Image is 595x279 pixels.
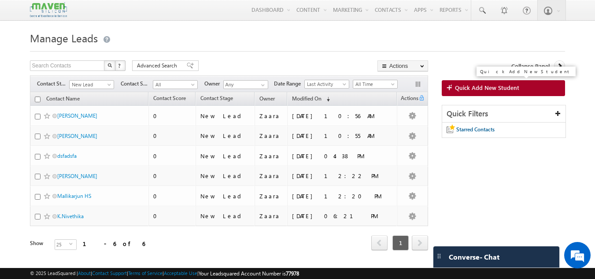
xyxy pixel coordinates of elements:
a: [PERSON_NAME] [57,133,97,139]
div: [DATE] 12:22 PM [292,172,393,180]
a: Contact Support [92,270,127,276]
div: [DATE] 10:55 AM [292,132,393,140]
span: 1 [392,235,409,250]
span: All Time [353,80,395,88]
span: Advanced Search [137,62,180,70]
span: Manage Leads [30,31,98,45]
span: Last Activity [305,80,347,88]
div: 0 [153,212,192,220]
span: New Lead [70,81,111,89]
a: About [78,270,91,276]
div: [DATE] 04:38 PM [292,152,393,160]
a: dsfadsfa [57,153,77,159]
img: d_60004797649_company_0_60004797649 [15,46,37,58]
div: 0 [153,192,192,200]
div: 0 [153,152,192,160]
a: Contact Stage [196,93,237,105]
a: Acceptable Use [164,270,197,276]
div: 0 [153,172,192,180]
div: Zaara [259,132,284,140]
span: Starred Contacts [456,126,495,133]
div: Minimize live chat window [144,4,166,26]
span: Converse - Chat [449,253,499,261]
div: New Lead [200,212,251,220]
input: Check all records [35,97,41,102]
img: Custom Logo [30,2,67,18]
span: Date Range [274,80,304,88]
span: Owner [204,80,223,88]
a: prev [371,236,388,250]
a: Terms of Service [128,270,163,276]
span: Contact Source [121,80,153,88]
button: ? [115,60,126,71]
div: Quick Add New Student [480,69,572,74]
a: next [412,236,428,250]
span: Contact Stage [200,95,233,101]
a: Contact Score [149,93,190,105]
a: All Time [353,80,398,89]
a: [PERSON_NAME] [57,173,97,179]
span: select [69,242,76,246]
a: Last Activity [304,80,349,89]
a: Quick Add New Student [442,80,565,96]
span: Modified On [292,95,322,102]
span: Contact Score [153,95,186,101]
div: Chat with us now [46,46,148,58]
span: Contact Stage [37,80,69,88]
div: 0 [153,112,192,120]
div: Show [30,239,48,247]
div: New Lead [200,192,251,200]
a: K.Nivethika [57,213,84,219]
div: 0 [153,132,192,140]
a: Show All Items [256,81,267,89]
a: All [153,80,198,89]
div: New Lead [200,112,251,120]
span: next [412,235,428,250]
div: Zaara [259,172,284,180]
div: [DATE] 10:56 AM [292,112,393,120]
div: 1 - 6 of 6 [83,238,145,249]
input: Type to Search [223,80,268,89]
div: Zaara [259,112,284,120]
span: 77978 [286,270,299,277]
button: Actions [377,60,428,71]
span: All [153,81,195,89]
span: Owner [259,95,275,102]
div: [DATE] 12:20 PM [292,192,393,200]
div: New Lead [200,132,251,140]
span: prev [371,235,388,250]
span: (sorted descending) [323,96,330,103]
em: Start Chat [120,216,160,228]
img: Search [107,63,112,67]
div: Quick Filters [442,105,566,123]
span: Collapse Panel [511,62,550,70]
img: carter-drag [436,253,443,260]
div: Zaara [259,152,284,160]
span: Your Leadsquared Account Number is [199,270,299,277]
span: Quick Add New Student [455,84,519,92]
div: New Lead [200,152,251,160]
span: © 2025 LeadSquared | | | | | [30,269,299,278]
textarea: Type your message and hit 'Enter' [11,82,161,209]
span: ? [118,62,122,69]
a: New Lead [69,80,114,89]
span: 25 [55,240,69,249]
div: New Lead [200,172,251,180]
a: Mallikarjun HS [57,193,91,199]
a: Contact Name [42,94,84,105]
a: Modified On (sorted descending) [288,93,334,105]
span: Actions [397,93,418,105]
div: Zaara [259,212,284,220]
div: Zaara [259,192,284,200]
a: [PERSON_NAME] [57,112,97,119]
div: [DATE] 06:21 PM [292,212,393,220]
